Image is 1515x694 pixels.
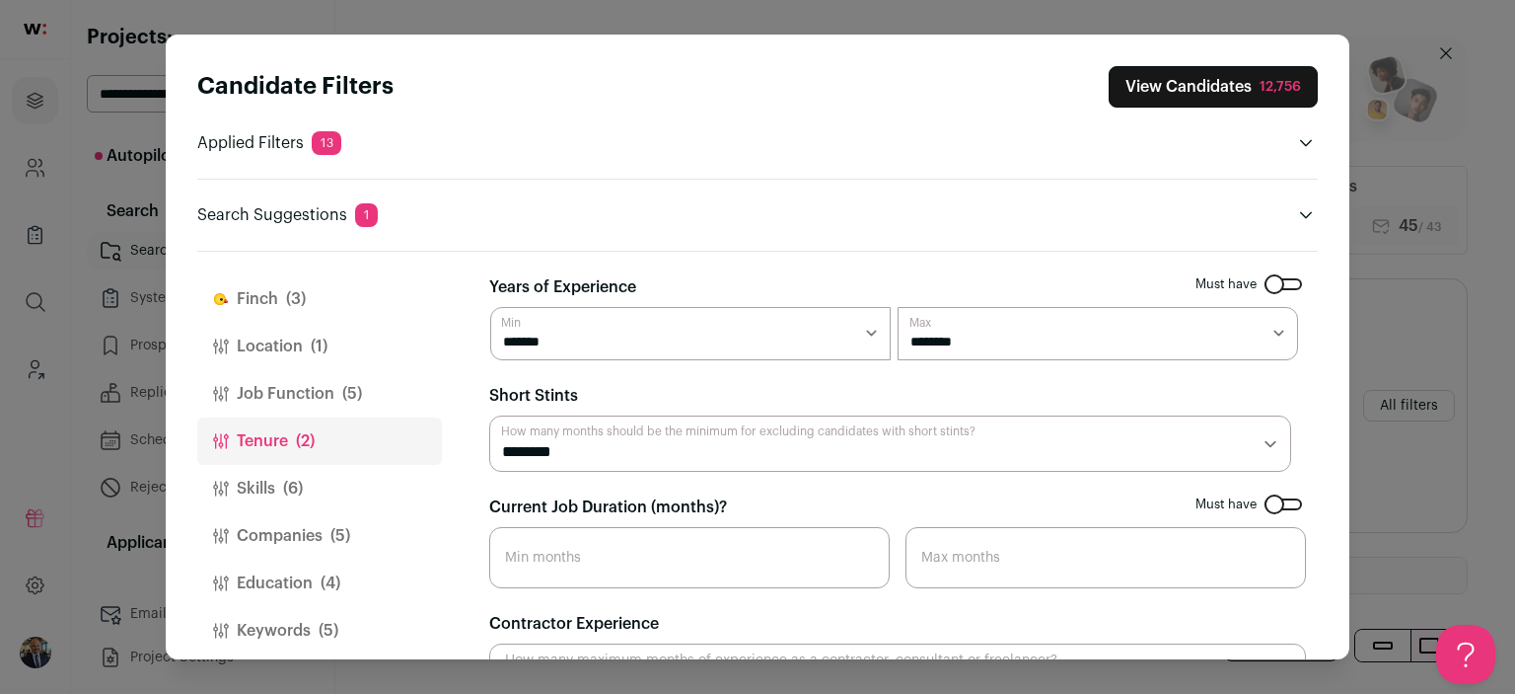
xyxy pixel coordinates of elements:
[489,612,659,636] label: Contractor Experience
[197,370,442,418] button: Job Function(5)
[1260,77,1301,97] div: 12,756
[1195,497,1257,512] span: Must have
[286,287,306,311] span: (3)
[319,619,338,643] span: (5)
[489,384,578,408] label: Short Stints
[197,465,442,512] button: Skills(6)
[905,527,1306,588] input: Max months
[197,560,442,607] button: Education(4)
[197,323,442,370] button: Location(1)
[1436,625,1495,684] iframe: Help Scout Beacon - Open
[197,275,442,323] button: Finch(3)
[197,131,341,155] p: Applied Filters
[311,335,327,358] span: (1)
[489,275,636,299] label: Years of Experience
[1195,276,1257,292] span: Must have
[1109,66,1318,108] button: Close search preferences
[197,607,442,655] button: Keywords(5)
[197,75,394,99] strong: Candidate Filters
[197,418,442,465] button: Tenure(2)
[355,203,378,227] span: 1
[501,315,521,331] label: Min
[296,429,315,453] span: (2)
[321,572,340,595] span: (4)
[342,382,362,406] span: (5)
[489,496,727,519] label: Current Job Duration (months)?
[312,131,341,155] span: 13
[1294,131,1318,155] button: Open applied filters
[909,315,931,331] label: Max
[197,512,442,560] button: Companies(5)
[283,477,303,501] span: (6)
[197,203,378,227] p: Search Suggestions
[330,524,350,548] span: (5)
[489,527,890,588] input: Min months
